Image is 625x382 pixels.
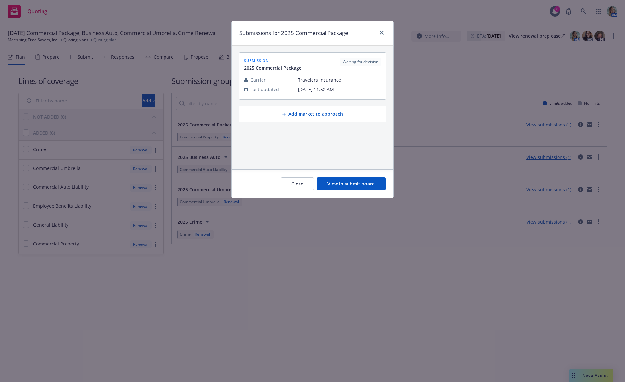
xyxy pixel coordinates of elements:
[298,86,381,93] span: [DATE] 11:52 AM
[281,177,314,190] button: Close
[251,86,279,93] span: Last updated
[378,29,386,37] a: close
[298,77,381,83] span: Travelers Insurance
[317,177,386,190] button: View in submit board
[244,65,301,71] span: 2025 Commercial Package
[239,106,386,122] button: Add market to approach
[239,29,348,37] h1: Submissions for 2025 Commercial Package
[244,58,301,63] span: submission
[251,77,266,83] span: Carrier
[343,59,378,65] span: Waiting for decision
